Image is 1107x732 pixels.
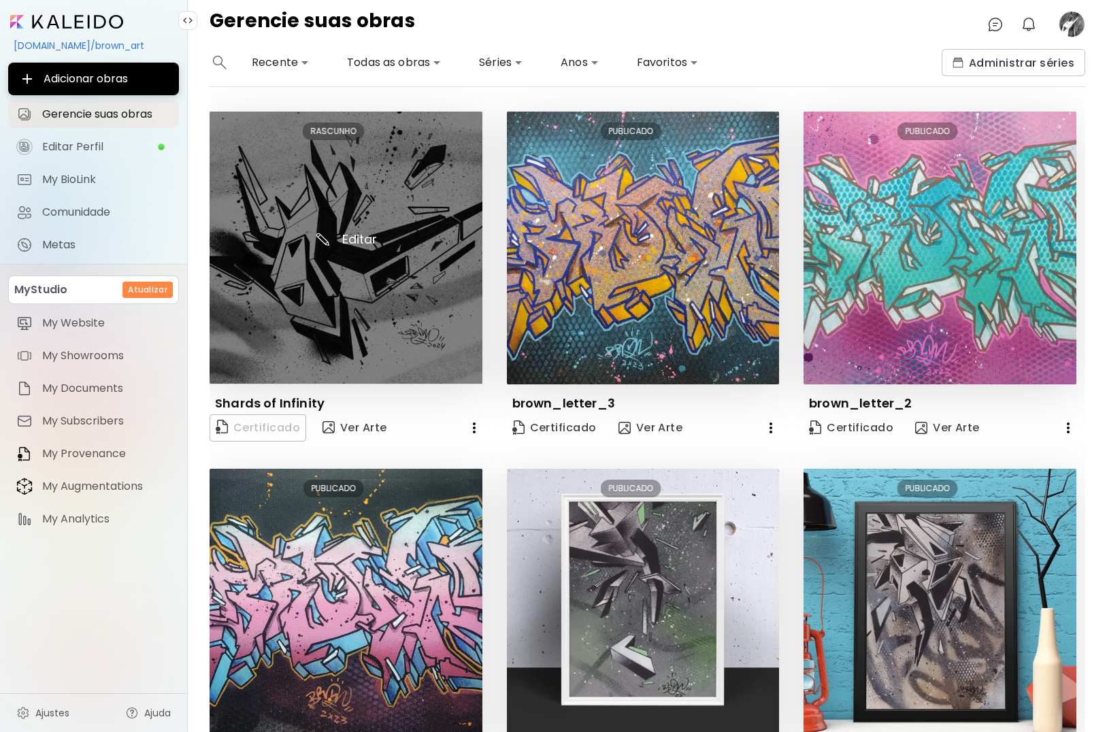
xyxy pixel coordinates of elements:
[897,122,958,140] div: PUBLICADO
[125,706,139,720] img: help
[42,447,171,461] span: My Provenance
[618,422,631,434] img: view-art
[303,122,365,140] div: RASCUNHO
[128,284,167,296] h6: Atualizar
[16,511,33,527] img: item
[16,413,33,429] img: item
[35,706,69,720] span: Ajustes
[210,112,482,384] img: thumbnail
[1017,13,1040,36] button: bellIcon
[910,414,985,442] button: view-artVer Arte
[8,473,179,500] a: itemMy Augmentations
[618,420,683,435] span: Ver Arte
[804,414,899,442] a: CertificateCertificado
[809,420,821,435] img: Certificate
[987,16,1004,33] img: chatIcon
[8,166,179,193] a: completeMy BioLink iconMy BioLink
[16,380,33,397] img: item
[897,480,958,497] div: PUBLICADO
[213,56,227,69] img: search
[42,140,157,154] span: Editar Perfil
[8,342,179,369] a: itemMy Showrooms
[512,395,615,412] p: brown_letter_3
[42,512,171,526] span: My Analytics
[182,15,193,26] img: collapse
[8,505,179,533] a: itemMy Analytics
[16,106,33,122] img: Gerencie suas obras icon
[8,133,179,161] a: iconcompleteEditar Perfil
[42,414,171,428] span: My Subscribers
[942,49,1085,76] button: collectionsAdministrar séries
[210,49,230,76] button: search
[117,699,179,727] a: Ajuda
[42,205,171,219] span: Comunidade
[8,440,179,467] a: itemMy Provenance
[915,422,927,434] img: view-art
[323,421,335,433] img: view-art
[16,315,33,331] img: item
[14,282,67,298] p: MyStudio
[42,173,171,186] span: My BioLink
[19,71,168,87] span: Adicionar obras
[246,52,314,73] div: Recente
[804,112,1076,384] img: thumbnail
[555,52,604,73] div: Anos
[507,414,602,442] a: CertificateCertificado
[953,56,1074,70] span: Administrar séries
[8,407,179,435] a: itemMy Subscribers
[8,231,179,259] a: completeMetas iconMetas
[8,63,179,95] button: Adicionar obras
[8,375,179,402] a: itemMy Documents
[42,349,171,363] span: My Showrooms
[303,480,364,497] div: PUBLICADO
[16,478,33,495] img: item
[16,446,33,462] img: item
[8,34,179,57] div: [DOMAIN_NAME]/brown_art
[512,420,597,435] span: Certificado
[342,52,446,73] div: Todas as obras
[42,107,171,121] span: Gerencie suas obras
[8,199,179,226] a: Comunidade iconComunidade
[16,171,33,188] img: My BioLink icon
[600,122,661,140] div: PUBLICADO
[42,238,171,252] span: Metas
[953,57,963,68] img: collections
[42,382,171,395] span: My Documents
[8,101,179,128] a: Gerencie suas obras iconGerencie suas obras
[16,237,33,253] img: Metas icon
[323,420,387,436] span: Ver Arte
[809,395,912,412] p: brown_letter_2
[210,11,415,38] h4: Gerencie suas obras
[613,414,689,442] button: view-artVer Arte
[1021,16,1037,33] img: bellIcon
[512,420,525,435] img: Certificate
[16,204,33,220] img: Comunidade icon
[8,310,179,337] a: itemMy Website
[42,316,171,330] span: My Website
[317,414,393,442] button: view-artVer Arte
[915,420,980,435] span: Ver Arte
[507,112,780,384] img: thumbnail
[600,480,661,497] div: PUBLICADO
[16,706,30,720] img: settings
[42,480,171,493] span: My Augmentations
[809,420,893,435] span: Certificado
[631,52,704,73] div: Favoritos
[215,395,325,412] p: Shards of Infinity
[16,348,33,364] img: item
[474,52,528,73] div: Séries
[8,699,78,727] a: Ajustes
[144,706,171,720] span: Ajuda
